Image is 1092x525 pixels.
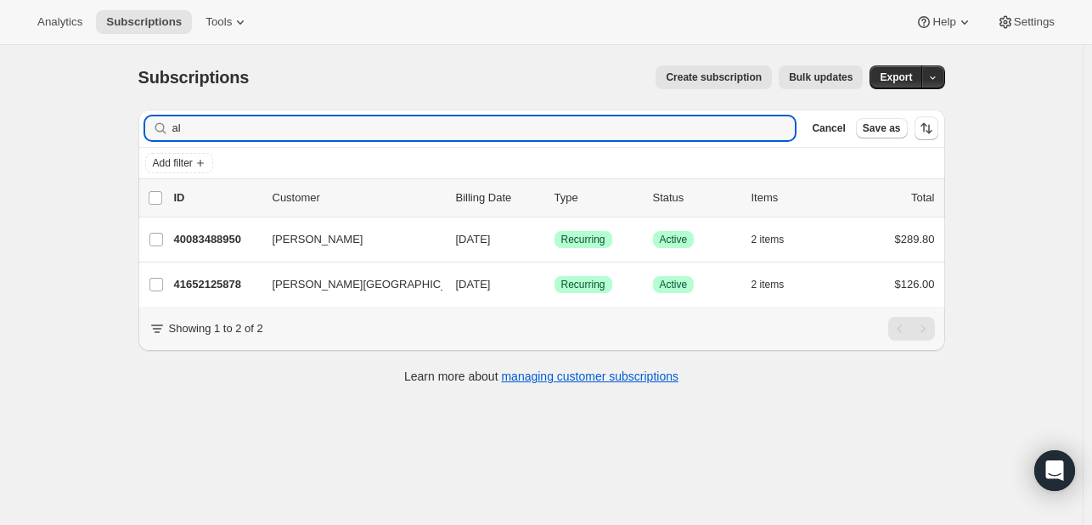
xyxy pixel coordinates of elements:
div: Items [751,189,836,206]
p: Customer [273,189,442,206]
nav: Pagination [888,317,935,341]
button: Subscriptions [96,10,192,34]
p: Showing 1 to 2 of 2 [169,320,263,337]
span: Analytics [37,15,82,29]
span: Recurring [561,278,605,291]
button: 2 items [751,228,803,251]
span: $126.00 [895,278,935,291]
span: Active [660,278,688,291]
span: Create subscription [666,71,762,84]
button: Add filter [145,153,213,173]
span: Subscriptions [138,68,250,87]
button: Settings [987,10,1065,34]
span: Subscriptions [106,15,182,29]
span: Bulk updates [789,71,853,84]
button: Analytics [27,10,93,34]
button: Save as [856,118,908,138]
span: Save as [863,121,901,135]
button: Cancel [805,118,852,138]
span: 2 items [751,278,785,291]
p: Billing Date [456,189,541,206]
button: Export [870,65,922,89]
button: Sort the results [915,116,938,140]
p: ID [174,189,259,206]
p: Total [911,189,934,206]
input: Filter subscribers [172,116,796,140]
button: Tools [195,10,259,34]
span: [DATE] [456,233,491,246]
button: Create subscription [656,65,772,89]
button: Help [905,10,982,34]
p: 40083488950 [174,231,259,248]
span: Export [880,71,912,84]
div: IDCustomerBilling DateTypeStatusItemsTotal [174,189,935,206]
span: 2 items [751,233,785,246]
span: [PERSON_NAME] [273,231,363,248]
button: [PERSON_NAME] [262,226,432,253]
p: Learn more about [404,368,678,385]
span: Settings [1014,15,1055,29]
div: Type [554,189,639,206]
span: Tools [205,15,232,29]
button: [PERSON_NAME][GEOGRAPHIC_DATA] [262,271,432,298]
div: 40083488950[PERSON_NAME][DATE]SuccessRecurringSuccessActive2 items$289.80 [174,228,935,251]
p: Status [653,189,738,206]
div: Open Intercom Messenger [1034,450,1075,491]
span: [PERSON_NAME][GEOGRAPHIC_DATA] [273,276,478,293]
span: [DATE] [456,278,491,291]
span: Cancel [812,121,845,135]
span: Active [660,233,688,246]
div: 41652125878[PERSON_NAME][GEOGRAPHIC_DATA][DATE]SuccessRecurringSuccessActive2 items$126.00 [174,273,935,296]
button: Bulk updates [779,65,863,89]
a: managing customer subscriptions [501,370,678,383]
span: $289.80 [895,233,935,246]
button: 2 items [751,273,803,296]
span: Help [932,15,955,29]
p: 41652125878 [174,276,259,293]
span: Recurring [561,233,605,246]
span: Add filter [153,156,193,170]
